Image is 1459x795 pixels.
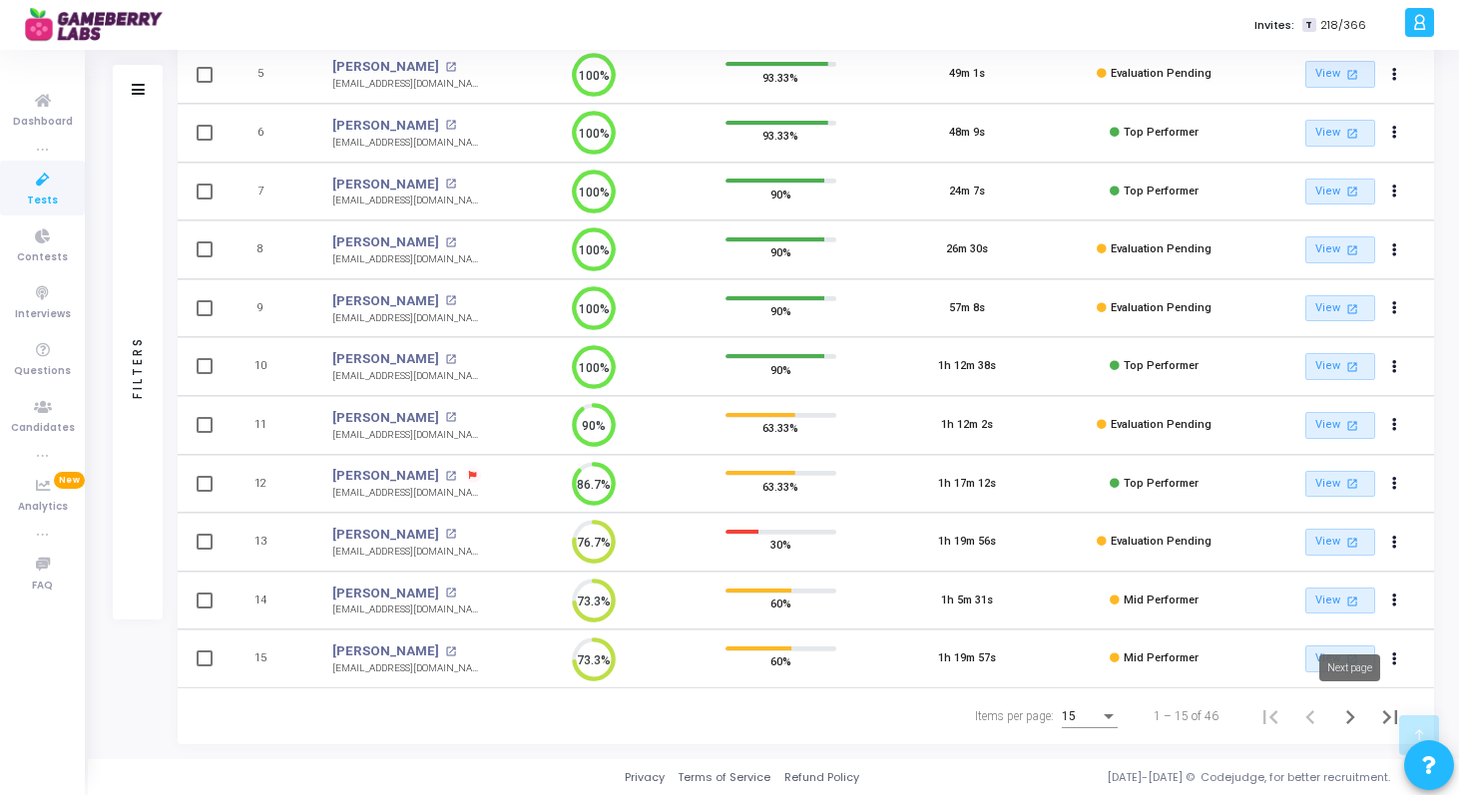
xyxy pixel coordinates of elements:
[949,184,985,200] div: 24m 7s
[1305,471,1375,498] a: View
[1111,67,1212,80] span: Evaluation Pending
[1305,236,1375,263] a: View
[1381,353,1409,381] button: Actions
[1343,241,1360,258] mat-icon: open_in_new
[228,220,312,279] td: 8
[27,193,58,209] span: Tests
[1343,183,1360,199] mat-icon: open_in_new
[1343,417,1360,434] mat-icon: open_in_new
[11,420,75,437] span: Candidates
[941,417,993,434] div: 1h 12m 2s
[332,116,439,136] a: [PERSON_NAME]
[1370,696,1410,736] button: Last page
[332,291,439,311] a: [PERSON_NAME]
[445,120,456,131] mat-icon: open_in_new
[1381,529,1409,557] button: Actions
[949,66,985,83] div: 49m 1s
[1062,709,1076,723] span: 15
[770,359,791,379] span: 90%
[228,629,312,688] td: 15
[1381,411,1409,439] button: Actions
[332,602,481,617] div: [EMAIL_ADDRESS][DOMAIN_NAME]
[938,476,996,493] div: 1h 17m 12s
[332,349,439,369] a: [PERSON_NAME]
[1381,61,1409,89] button: Actions
[938,534,996,551] div: 1h 19m 56s
[949,300,985,317] div: 57m 8s
[445,354,456,365] mat-icon: open_in_new
[332,369,481,384] div: [EMAIL_ADDRESS][DOMAIN_NAME]
[762,418,798,438] span: 63.33%
[1381,236,1409,264] button: Actions
[332,57,439,77] a: [PERSON_NAME]
[1111,535,1212,548] span: Evaluation Pending
[1381,294,1409,322] button: Actions
[1381,587,1409,614] button: Actions
[332,525,439,545] a: [PERSON_NAME]
[1124,359,1199,372] span: Top Performer
[938,358,996,375] div: 1h 12m 38s
[770,651,791,671] span: 60%
[332,486,481,501] div: [EMAIL_ADDRESS][DOMAIN_NAME]
[445,529,456,540] mat-icon: open_in_new
[228,104,312,163] td: 6
[1124,126,1199,139] span: Top Performer
[25,5,175,45] img: logo
[770,535,791,555] span: 30%
[445,471,456,482] mat-icon: open_in_new
[1343,125,1360,142] mat-icon: open_in_new
[15,306,71,323] span: Interviews
[1343,358,1360,375] mat-icon: open_in_new
[14,363,71,380] span: Questions
[1305,179,1375,205] a: View
[332,545,481,560] div: [EMAIL_ADDRESS][DOMAIN_NAME]
[1305,120,1375,147] a: View
[1111,242,1212,255] span: Evaluation Pending
[332,311,481,326] div: [EMAIL_ADDRESS][DOMAIN_NAME]
[678,769,770,786] a: Terms of Service
[1319,654,1380,681] div: Next page
[228,396,312,455] td: 11
[445,412,456,423] mat-icon: open_in_new
[332,194,481,208] div: [EMAIL_ADDRESS][DOMAIN_NAME]
[1343,66,1360,83] mat-icon: open_in_new
[770,594,791,613] span: 60%
[938,650,996,667] div: 1h 19m 57s
[445,62,456,73] mat-icon: open_in_new
[1111,301,1212,314] span: Evaluation Pending
[1305,588,1375,614] a: View
[1381,120,1409,148] button: Actions
[1254,17,1294,34] label: Invites:
[770,242,791,262] span: 90%
[859,769,1434,786] div: [DATE]-[DATE] © Codejudge, for better recruitment.
[1305,353,1375,380] a: View
[1305,412,1375,439] a: View
[332,175,439,195] a: [PERSON_NAME]
[1124,651,1199,664] span: Mid Performer
[332,232,439,252] a: [PERSON_NAME]
[332,584,439,603] a: [PERSON_NAME]
[1250,696,1290,736] button: First page
[1154,707,1218,725] div: 1 – 15 of 46
[13,114,73,131] span: Dashboard
[1343,475,1360,492] mat-icon: open_in_new
[445,646,456,657] mat-icon: open_in_new
[762,67,798,87] span: 93.33%
[332,408,439,428] a: [PERSON_NAME]
[1343,593,1360,609] mat-icon: open_in_new
[228,45,312,104] td: 5
[129,257,147,477] div: Filters
[1381,178,1409,205] button: Actions
[1124,477,1199,490] span: Top Performer
[17,249,68,266] span: Contests
[228,279,312,338] td: 9
[1381,470,1409,498] button: Actions
[625,769,665,786] a: Privacy
[1343,300,1360,317] mat-icon: open_in_new
[1111,418,1212,431] span: Evaluation Pending
[1124,594,1199,606] span: Mid Performer
[54,472,85,489] span: New
[332,428,481,443] div: [EMAIL_ADDRESS][DOMAIN_NAME]
[18,499,68,516] span: Analytics
[228,337,312,396] td: 10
